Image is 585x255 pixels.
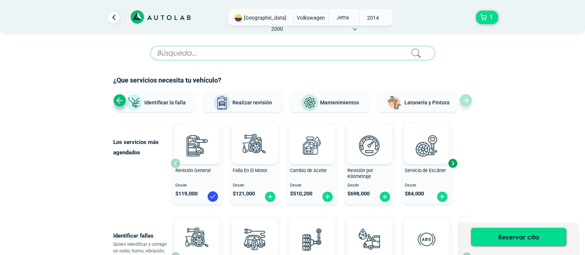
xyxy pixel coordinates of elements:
button: Realizar revisión [203,91,283,112]
div: Next slide [447,158,458,169]
img: Identificar la falla [125,94,143,111]
button: Cambio de Aceite Desde $510,200 [287,122,337,204]
span: [GEOGRAPHIC_DATA] [244,14,286,21]
span: $ 84,000 [405,191,424,197]
button: Revisión por Kilometraje Desde $698,000 [344,122,394,204]
button: Servicio de Escáner Desde $84,000 [402,122,452,204]
span: $ 698,000 [347,191,370,197]
img: revision_general-v3.svg [181,129,214,162]
img: fi_plus-circle2.svg [436,191,448,202]
img: blue-check.svg [207,191,219,202]
h2: ¿Que servicios necesita tu vehículo? [113,76,472,85]
img: AD0BCuuxAAAAAElFTkSuQmCC [416,125,438,148]
img: AD0BCuuxAAAAAElFTkSuQmCC [243,219,266,241]
img: AD0BCuuxAAAAAElFTkSuQmCC [416,219,438,241]
span: Desde [233,183,277,188]
input: Búsqueda... [150,46,435,60]
img: Flag of COLOMBIA [235,14,242,21]
span: Mantenimientos [320,100,359,105]
button: 1 [476,11,498,24]
div: Previous slide [113,94,126,107]
span: Cambio de Aceite [290,168,327,173]
img: fi_plus-circle2.svg [379,191,391,202]
button: Reservar cita [471,228,566,246]
p: Los servicios más agendados [113,137,171,158]
span: Desde [290,183,334,188]
img: Latonería y Pintura [385,94,403,112]
span: 2014 [360,12,386,23]
img: Mantenimientos [301,94,319,112]
span: Latonería y Pintura [404,100,450,105]
span: $ 119,000 [175,191,198,197]
img: revision_por_kilometraje-v3.svg [353,129,386,162]
span: Identificar la falla [144,99,186,105]
img: AD0BCuuxAAAAAElFTkSuQmCC [186,219,208,241]
span: Falla En El Motor [233,168,267,173]
button: Latonería y Pintura [377,91,457,112]
button: Revisión General Desde $119,000 [172,122,222,204]
a: Ir al paso anterior [108,11,120,23]
img: AD0BCuuxAAAAAElFTkSuQmCC [301,125,323,148]
span: Revisión General [175,168,211,173]
img: fi_plus-circle2.svg [322,191,333,202]
img: cambio_de_aceite-v3.svg [296,129,328,162]
span: Realizar revisión [232,100,272,105]
img: AD0BCuuxAAAAAElFTkSuQmCC [358,125,380,148]
span: JETTA [329,12,355,23]
button: Identificar la falla [115,91,195,112]
button: Falla En El Motor Desde $121,000 [230,122,280,204]
button: Mantenimientos [290,91,370,112]
p: Identificar fallas [113,231,171,241]
img: AD0BCuuxAAAAAElFTkSuQmCC [301,219,323,241]
img: diagnostic_engine-v3.svg [238,129,271,162]
span: Desde [347,183,391,188]
span: 1 [488,11,495,24]
span: Desde [175,183,219,188]
span: Servicio de Escáner [405,168,446,173]
img: Realizar revisión [213,94,231,112]
img: AD0BCuuxAAAAAElFTkSuQmCC [243,125,266,148]
span: Desde [405,183,449,188]
span: 2000 [264,23,290,34]
img: escaner-v3.svg [410,129,443,162]
img: fi_plus-circle2.svg [264,191,276,202]
span: Revisión por Kilometraje [347,168,373,179]
img: AD0BCuuxAAAAAElFTkSuQmCC [358,219,380,241]
span: $ 121,000 [233,191,255,197]
img: AD0BCuuxAAAAAElFTkSuQmCC [186,125,208,148]
span: $ 510,200 [290,191,312,197]
span: VOLKSWAGEN [297,12,325,23]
